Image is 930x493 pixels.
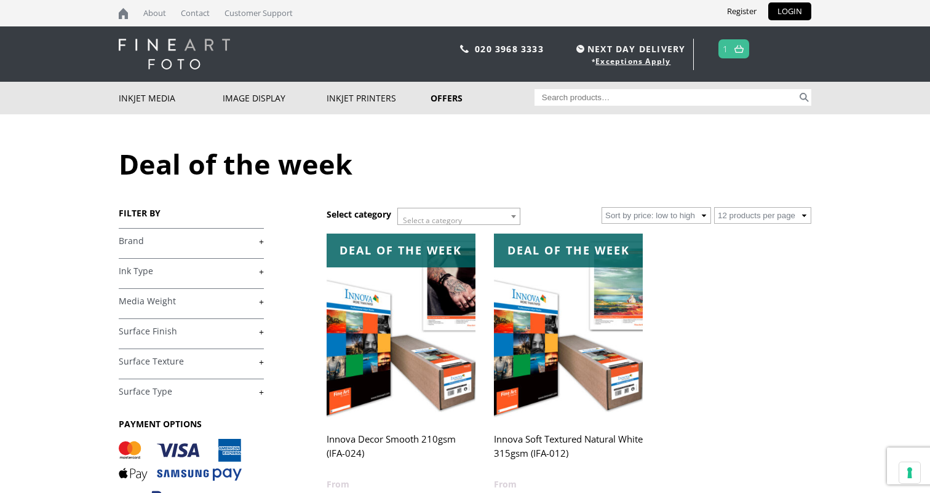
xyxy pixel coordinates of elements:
[223,82,327,114] a: Image Display
[327,428,475,477] h2: Innova Decor Smooth 210gsm (IFA-024)
[327,208,391,220] h3: Select category
[119,39,230,69] img: logo-white.svg
[723,40,728,58] a: 1
[327,234,475,267] div: Deal of the week
[718,2,766,20] a: Register
[119,418,264,430] h3: PAYMENT OPTIONS
[602,207,711,224] select: Shop order
[899,462,920,483] button: Your consent preferences for tracking technologies
[768,2,811,20] a: LOGIN
[734,45,744,53] img: basket.svg
[119,326,264,337] a: +
[119,288,264,313] h4: Media Weight
[475,43,544,55] a: 020 3968 3333
[494,234,643,420] img: Innova Soft Textured Natural White 315gsm (IFA-012)
[431,82,535,114] a: Offers
[573,42,685,56] span: NEXT DAY DELIVERY
[119,356,264,368] a: +
[119,207,264,219] h3: FILTER BY
[576,45,584,53] img: time.svg
[460,45,469,53] img: phone.svg
[119,228,264,253] h4: Brand
[797,89,811,106] button: Search
[119,349,264,373] h4: Surface Texture
[494,234,643,267] div: Deal of the week
[119,235,264,247] a: +
[119,82,223,114] a: Inkjet Media
[119,266,264,277] a: +
[327,234,475,420] img: Innova Decor Smooth 210gsm (IFA-024)
[494,428,643,477] h2: Innova Soft Textured Natural White 315gsm (IFA-012)
[403,215,462,226] span: Select a category
[119,318,264,343] h4: Surface Finish
[119,386,264,398] a: +
[119,296,264,307] a: +
[327,82,431,114] a: Inkjet Printers
[595,56,670,66] a: Exceptions Apply
[119,379,264,403] h4: Surface Type
[119,258,264,283] h4: Ink Type
[535,89,798,106] input: Search products…
[119,145,811,183] h1: Deal of the week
